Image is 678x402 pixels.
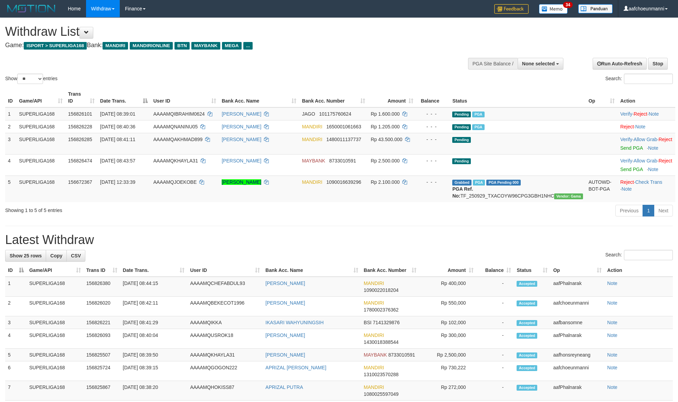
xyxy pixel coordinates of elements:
[5,264,27,277] th: ID: activate to sort column descending
[476,264,514,277] th: Balance: activate to sort column ascending
[452,137,471,143] span: Pending
[416,88,449,107] th: Balance
[153,137,202,142] span: AAAAMQAKHMAD899
[419,349,476,361] td: Rp 2,500,000
[5,42,445,49] h4: Game: Bank:
[617,88,675,107] th: Action
[517,300,537,306] span: Accepted
[620,158,632,163] a: Verify
[550,264,604,277] th: Op: activate to sort column ascending
[419,361,476,381] td: Rp 730,222
[517,333,537,339] span: Accepted
[150,88,219,107] th: User ID: activate to sort column ascending
[5,133,16,154] td: 3
[419,136,447,143] div: - - -
[84,361,120,381] td: 156825724
[658,137,672,142] a: Reject
[16,120,65,133] td: SUPERLIGA168
[615,205,643,216] a: Previous
[265,300,305,306] a: [PERSON_NAME]
[5,3,57,14] img: MOTION_logo.png
[452,124,471,130] span: Pending
[5,25,445,39] h1: Withdraw List
[517,385,537,391] span: Accepted
[634,158,658,163] span: ·
[187,316,263,329] td: AAAAMQIKKA
[71,253,81,258] span: CSV
[84,277,120,297] td: 156826380
[554,193,583,199] span: Vendor URL: https://trx31.1velocity.biz
[550,277,604,297] td: aafPhalnarak
[16,133,65,154] td: SUPERLIGA168
[364,307,399,313] span: Copy 1780002376362 to clipboard
[419,110,447,117] div: - - -
[191,42,220,50] span: MAYBANK
[16,154,65,176] td: SUPERLIGA168
[326,179,361,185] span: Copy 1090016639296 to clipboard
[130,42,173,50] span: MANDIRIONLINE
[265,281,305,286] a: [PERSON_NAME]
[593,58,647,70] a: Run Auto-Refresh
[472,124,484,130] span: Marked by aafchoeunmanni
[364,391,399,397] span: Copy 1080025597049 to clipboard
[617,154,675,176] td: · ·
[563,2,572,8] span: 34
[514,264,550,277] th: Status: activate to sort column ascending
[476,329,514,349] td: -
[634,158,657,163] a: Allow Grab
[5,277,27,297] td: 1
[16,88,65,107] th: Game/API: activate to sort column ascending
[476,381,514,401] td: -
[622,186,632,192] a: Note
[326,137,361,142] span: Copy 1480011137737 to clipboard
[17,74,43,84] select: Showentries
[187,297,263,316] td: AAAAMQBEKECOT1996
[620,111,632,117] a: Verify
[187,361,263,381] td: AAAAMQGOGON222
[27,277,84,297] td: SUPERLIGA168
[419,264,476,277] th: Amount: activate to sort column ascending
[452,180,472,186] span: Grabbed
[371,158,400,163] span: Rp 2.500.000
[222,137,261,142] a: [PERSON_NAME]
[643,205,654,216] a: 1
[84,264,120,277] th: Trans ID: activate to sort column ascending
[364,339,399,345] span: Copy 1430018388544 to clipboard
[468,58,518,70] div: PGA Site Balance /
[620,137,632,142] a: Verify
[419,123,447,130] div: - - -
[658,158,672,163] a: Reject
[476,316,514,329] td: -
[120,381,188,401] td: [DATE] 08:38:20
[364,332,384,338] span: MANDIRI
[100,158,135,163] span: [DATE] 08:43:57
[120,361,188,381] td: [DATE] 08:39:15
[607,332,617,338] a: Note
[550,361,604,381] td: aafchoeunmanni
[607,384,617,390] a: Note
[27,297,84,316] td: SUPERLIGA168
[84,316,120,329] td: 156826221
[120,264,188,277] th: Date Trans.: activate to sort column ascending
[27,361,84,381] td: SUPERLIGA168
[84,329,120,349] td: 156826093
[319,111,351,117] span: Copy 101175760624 to clipboard
[187,264,263,277] th: User ID: activate to sort column ascending
[84,349,120,361] td: 156825507
[607,281,617,286] a: Note
[518,58,563,70] button: None selected
[5,88,16,107] th: ID
[302,179,322,185] span: MANDIRI
[302,158,325,163] span: MAYBANK
[364,300,384,306] span: MANDIRI
[27,349,84,361] td: SUPERLIGA168
[5,233,673,247] h1: Latest Withdraw
[364,372,399,377] span: Copy 1310023570288 to clipboard
[187,381,263,401] td: AAAAMQHOKISS87
[607,352,617,358] a: Note
[634,111,647,117] a: Reject
[605,250,673,260] label: Search:
[153,111,204,117] span: AAAAMQIBRAHIM0624
[120,349,188,361] td: [DATE] 08:39:50
[27,329,84,349] td: SUPERLIGA168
